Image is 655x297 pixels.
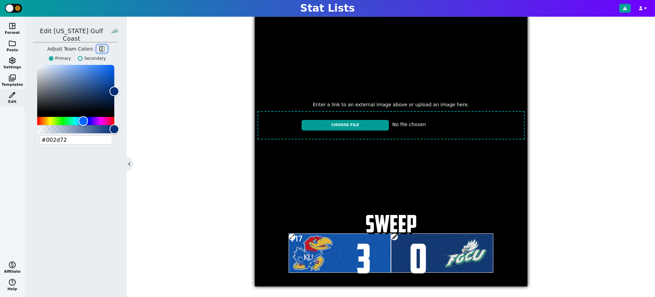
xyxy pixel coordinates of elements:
[37,125,114,133] div: Alpha
[8,91,16,99] span: edit
[74,55,106,62] label: Secondary
[8,278,16,286] span: help
[44,46,97,52] h5: Adjust Team Colors
[33,27,118,42] h5: Edit [US_STATE] gulf coast
[300,2,355,14] h1: Stat Lists
[289,233,304,245] div: #17
[306,101,476,108] span: Enter a link to an external image above or upload an image here.
[362,208,420,239] span: SWEEP
[97,45,107,53] button: flip
[37,117,114,125] div: Hue
[356,234,371,283] span: 3
[45,55,71,62] label: Primary
[8,74,16,82] span: photo_library
[78,56,83,61] input: Secondary
[8,22,16,30] span: space_dashboard
[8,261,16,269] span: monetization_on
[37,65,114,113] div: Color
[8,56,16,65] span: settings
[409,234,427,283] span: 0
[99,45,105,52] span: flip
[49,56,54,61] input: Primary
[8,39,16,48] span: folder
